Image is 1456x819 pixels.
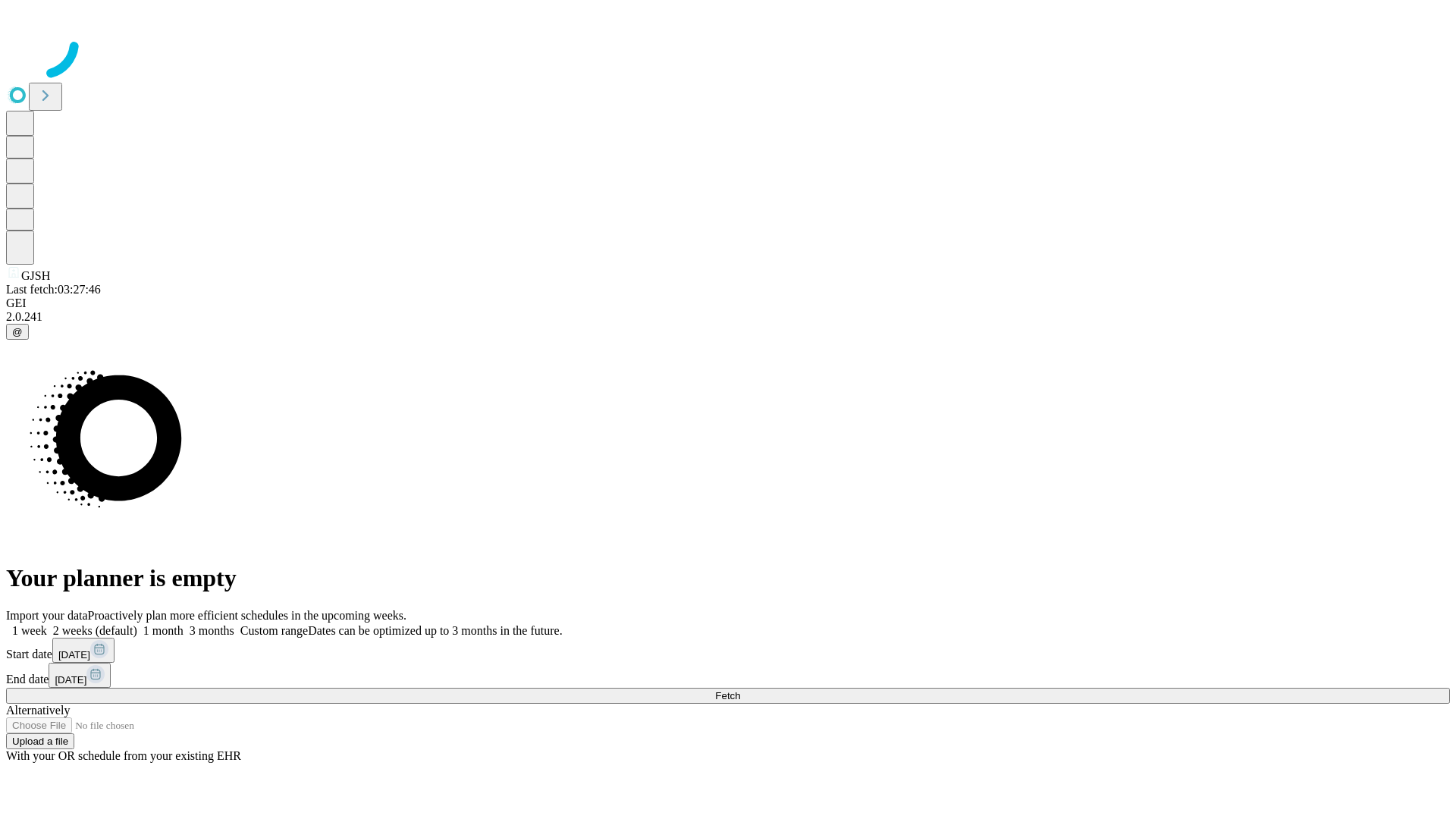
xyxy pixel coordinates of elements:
[6,704,70,717] span: Alternatively
[12,624,47,637] span: 1 week
[58,649,90,661] span: [DATE]
[715,690,740,701] span: Fetch
[6,638,1450,663] div: Start date
[6,663,1450,688] div: End date
[49,663,111,688] button: [DATE]
[240,624,308,637] span: Custom range
[6,564,1450,592] h1: Your planner is empty
[6,688,1450,704] button: Fetch
[6,297,1450,310] div: GEI
[88,609,406,622] span: Proactively plan more efficient schedules in the upcoming weeks.
[308,624,562,637] span: Dates can be optimized up to 3 months in the future.
[53,624,137,637] span: 2 weeks (default)
[12,326,23,337] span: @
[6,609,88,622] span: Import your data
[55,674,86,686] span: [DATE]
[6,324,29,340] button: @
[52,638,115,663] button: [DATE]
[6,310,1450,324] div: 2.0.241
[6,733,74,749] button: Upload a file
[143,624,184,637] span: 1 month
[21,269,50,282] span: GJSH
[6,283,101,296] span: Last fetch: 03:27:46
[6,749,241,762] span: With your OR schedule from your existing EHR
[190,624,234,637] span: 3 months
